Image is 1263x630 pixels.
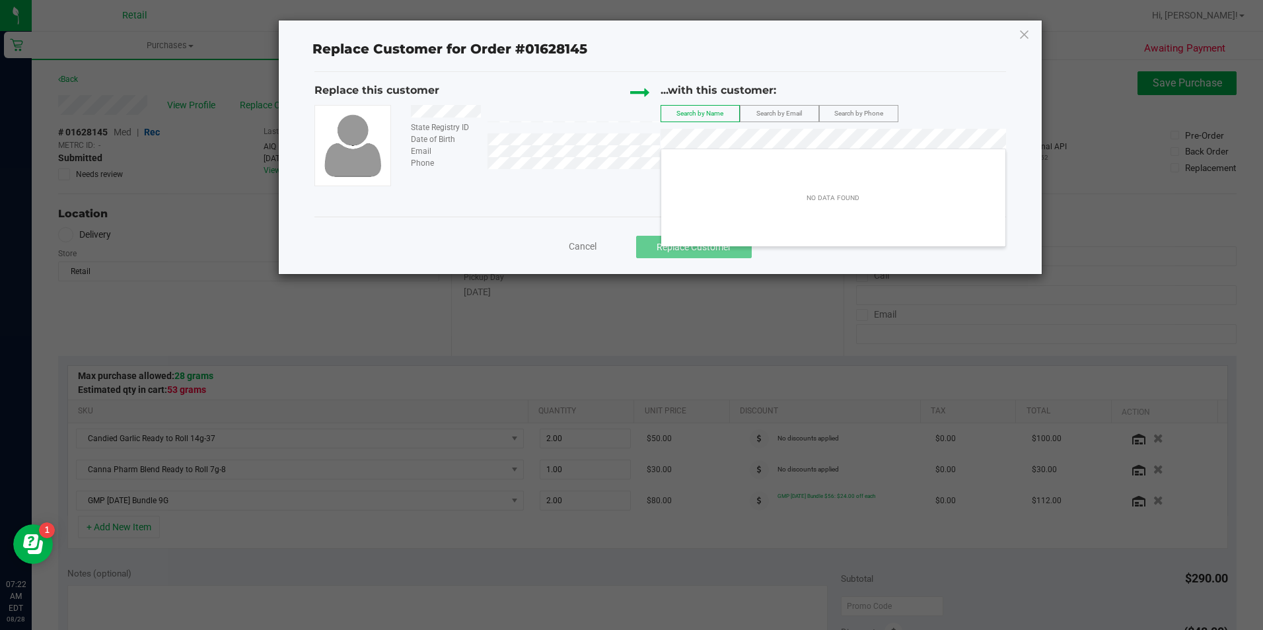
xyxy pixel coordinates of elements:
[401,145,487,157] div: Email
[676,110,723,117] span: Search by Name
[569,241,596,252] span: Cancel
[661,84,776,96] span: ...with this customer:
[39,522,55,538] iframe: Resource center unread badge
[636,236,752,258] button: Replace Customer
[799,186,867,211] div: NO DATA FOUND
[318,111,388,180] img: user-icon.png
[756,110,802,117] span: Search by Email
[401,122,487,133] div: State Registry ID
[834,110,883,117] span: Search by Phone
[305,38,595,61] span: Replace Customer for Order #01628145
[401,157,487,169] div: Phone
[314,84,439,96] span: Replace this customer
[13,524,53,564] iframe: Resource center
[401,133,487,145] div: Date of Birth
